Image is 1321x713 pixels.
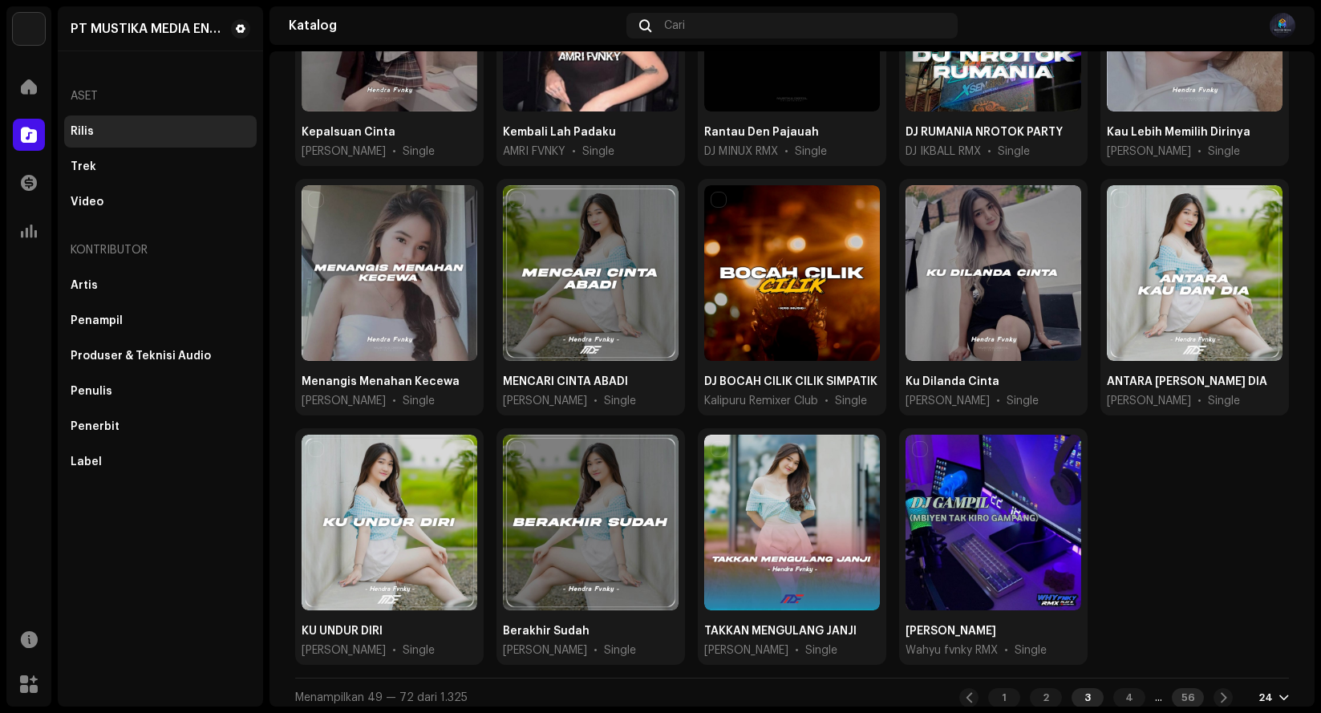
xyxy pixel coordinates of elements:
div: Single [604,393,636,409]
div: Single [805,642,837,658]
div: DJ RUMANIA NROTOK PARTY [906,124,1063,140]
div: MENCARI CINTA ABADI [503,374,628,390]
re-m-nav-item: Penulis [64,375,257,407]
div: Penampil [71,314,123,327]
span: • [987,144,991,160]
span: • [1004,642,1008,658]
div: Kau Lebih Memilih Dirinya [1107,124,1250,140]
div: Single [403,393,435,409]
re-m-nav-item: Rilis [64,115,257,148]
div: Rantau Den Pajauah [704,124,819,140]
span: Hendra Fvnky [1107,144,1191,160]
span: Menampilkan 49 — 72 dari 1.325 [295,692,468,703]
div: Penerbit [71,420,120,433]
re-m-nav-item: Artis [64,269,257,302]
div: 24 [1258,691,1273,704]
span: DJ IKBALL RMX [906,144,981,160]
re-m-nav-item: Penampil [64,305,257,337]
re-m-nav-item: Trek [64,151,257,183]
div: Kepalsuan Cinta [302,124,395,140]
div: Single [582,144,614,160]
div: Rilis [71,125,94,138]
span: Hendra Fvnky [302,642,386,658]
div: TAKKAN MENGULANG JANJI [704,623,857,639]
div: 4 [1113,688,1145,707]
div: Single [403,642,435,658]
div: 1 [988,688,1020,707]
div: Single [1208,144,1240,160]
div: Single [1007,393,1039,409]
span: Hendra Fvnky [302,393,386,409]
re-m-nav-item: Video [64,186,257,218]
div: Berakhir Sudah [503,623,590,639]
re-m-nav-item: Label [64,446,257,478]
re-a-nav-header: Kontributor [64,231,257,269]
span: • [392,393,396,409]
span: Kalipuru Remixer Club [704,393,818,409]
re-m-nav-item: Penerbit [64,411,257,443]
span: Hendra Fvnky [503,642,587,658]
div: Trek [71,160,96,173]
span: • [594,393,598,409]
div: 56 [1172,688,1204,707]
span: Hendra Fvnky [1107,393,1191,409]
span: • [996,393,1000,409]
span: • [1197,393,1201,409]
div: Mbien Tak Kiro Gampang [906,623,996,639]
div: Single [604,642,636,658]
div: Video [71,196,103,209]
span: • [594,642,598,658]
div: Single [835,393,867,409]
div: Ku Dilanda Cinta [906,374,999,390]
div: 3 [1072,688,1104,707]
span: Cari [664,19,685,32]
span: • [1197,144,1201,160]
div: Label [71,456,102,468]
span: AMRI FVNKY [503,144,565,160]
span: • [825,393,829,409]
div: DJ BOCAH CILIK CILIK SIMPATIK [704,374,877,390]
re-a-nav-header: Aset [64,77,257,115]
div: Penulis [71,385,112,398]
div: Single [795,144,827,160]
div: Kembali Lah Padaku [503,124,616,140]
span: Hendra Fvnky [503,393,587,409]
span: • [392,144,396,160]
span: Wahyu fvnky RMX [906,642,998,658]
span: Hendra Fvnky [302,144,386,160]
span: Hendra Fvnky [906,393,990,409]
span: Hendra Fvnky [704,642,788,658]
div: Single [1015,642,1047,658]
div: ... [1155,691,1162,704]
span: • [795,642,799,658]
div: PT MUSTIKA MEDIA ENTERTAINMENT [71,22,225,35]
div: Single [1208,393,1240,409]
span: • [392,642,396,658]
span: DJ MINUX RMX [704,144,778,160]
div: 2 [1030,688,1062,707]
re-m-nav-item: Produser & Teknisi Audio [64,340,257,372]
img: 64f15ab7-a28a-4bb5-a164-82594ec98160 [13,13,45,45]
div: Produser & Teknisi Audio [71,350,211,363]
div: Single [403,144,435,160]
img: 60b6db7b-c5d3-4588-afa3-9c239d7ac813 [1270,13,1295,38]
span: • [784,144,788,160]
div: ANTARA KAU DAN DIA [1107,374,1267,390]
div: Artis [71,279,98,292]
div: Single [998,144,1030,160]
div: Menangis Menahan Kecewa [302,374,460,390]
span: • [572,144,576,160]
div: KU UNDUR DIRI [302,623,383,639]
div: Katalog [289,19,620,32]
